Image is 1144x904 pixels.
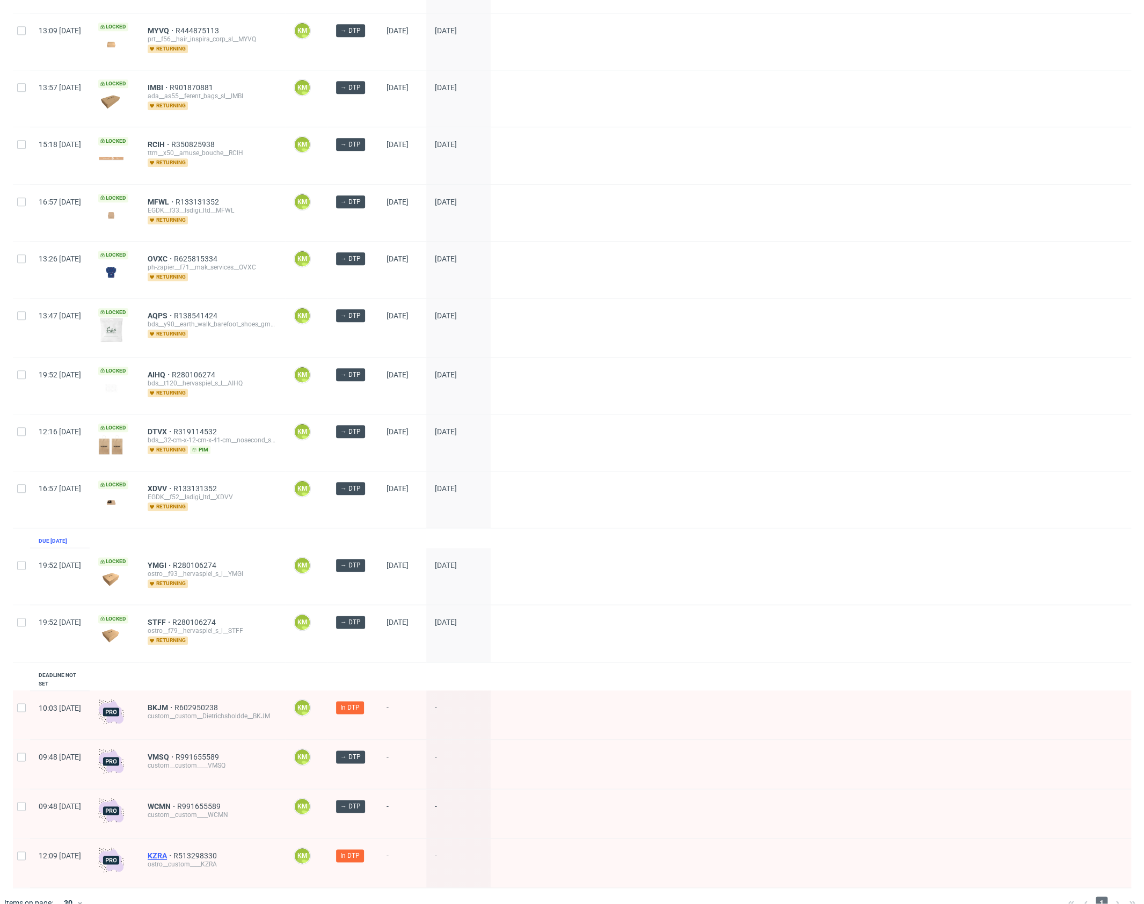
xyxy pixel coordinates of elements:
[295,799,310,814] figcaption: KM
[98,94,124,108] img: data
[295,481,310,496] figcaption: KM
[340,703,360,712] span: In DTP
[98,156,124,161] img: data
[387,370,409,379] span: [DATE]
[295,367,310,382] figcaption: KM
[148,92,276,100] div: ada__as55__ferent_bags_sl__IMBI
[98,557,128,566] span: Locked
[39,802,81,811] span: 09:48 [DATE]
[148,811,276,819] div: custom__custom____WCMN
[98,308,128,317] span: Locked
[295,308,310,323] figcaption: KM
[148,83,170,92] a: IMBI
[148,618,172,626] a: STFF
[98,208,124,222] img: version_two_editor_design.png
[148,712,276,720] div: custom__custom__Dietrichsholdde__BKJM
[172,370,217,379] a: R280106274
[387,484,409,493] span: [DATE]
[387,198,409,206] span: [DATE]
[98,37,124,52] img: version_two_editor_design
[295,194,310,209] figcaption: KM
[340,197,361,207] span: → DTP
[148,140,171,149] a: RCIH
[435,26,457,35] span: [DATE]
[387,427,409,436] span: [DATE]
[148,311,174,320] a: AQPS
[98,194,128,202] span: Locked
[340,140,361,149] span: → DTP
[295,558,310,573] figcaption: KM
[39,753,81,761] span: 09:48 [DATE]
[98,251,128,259] span: Locked
[148,502,188,511] span: returning
[295,749,310,764] figcaption: KM
[148,484,173,493] a: XDVV
[435,753,482,776] span: -
[148,427,173,436] a: DTVX
[148,101,188,110] span: returning
[39,427,81,436] span: 12:16 [DATE]
[39,484,81,493] span: 16:57 [DATE]
[340,484,361,493] span: → DTP
[171,140,217,149] a: R350825938
[98,798,124,823] img: pro-icon.017ec5509f39f3e742e3.png
[98,480,128,489] span: Locked
[148,761,276,770] div: custom__custom____VMSQ
[148,330,188,338] span: returning
[39,311,81,320] span: 13:47 [DATE]
[148,26,176,35] span: MYVQ
[176,753,221,761] a: R991655589
[435,484,457,493] span: [DATE]
[176,198,221,206] a: R133131352
[387,802,418,825] span: -
[98,23,128,31] span: Locked
[148,636,188,645] span: returning
[340,254,361,264] span: → DTP
[98,79,128,88] span: Locked
[177,802,223,811] a: R991655589
[387,703,418,726] span: -
[340,26,361,35] span: → DTP
[174,703,220,712] span: R602950238
[148,198,176,206] span: MFWL
[340,801,361,811] span: → DTP
[39,254,81,263] span: 13:26 [DATE]
[295,23,310,38] figcaption: KM
[435,851,482,874] span: -
[295,848,310,863] figcaption: KM
[98,317,124,342] img: version_two_editor_design.png
[173,851,219,860] a: R513298330
[148,149,276,157] div: ttm__x50__amuse_bouche__RCIH
[148,753,176,761] a: VMSQ
[173,561,218,570] span: R280106274
[148,216,188,224] span: returning
[387,561,409,570] span: [DATE]
[148,561,173,570] a: YMGI
[148,703,174,712] a: BKJM
[39,618,81,626] span: 19:52 [DATE]
[39,537,67,545] div: Due [DATE]
[148,802,177,811] a: WCMN
[39,671,81,688] div: Deadline not set
[173,427,219,436] a: R319114532
[148,493,276,501] div: EGDK__f52__lsdigi_ltd__XDVV
[170,83,215,92] span: R901870881
[340,560,361,570] span: → DTP
[148,263,276,272] div: ph-zapier__f71__mak_services__OVXC
[148,35,276,43] div: prt__f56__hair_inspira_corp_sl__MYVQ
[98,380,124,397] img: data
[340,427,361,436] span: → DTP
[148,860,276,869] div: ostro__custom____KZRA
[148,851,173,860] span: KZRA
[148,254,174,263] span: OVXC
[340,370,361,380] span: → DTP
[148,370,172,379] span: AIHQ
[98,748,124,774] img: pro-icon.017ec5509f39f3e742e3.png
[39,83,81,92] span: 13:57 [DATE]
